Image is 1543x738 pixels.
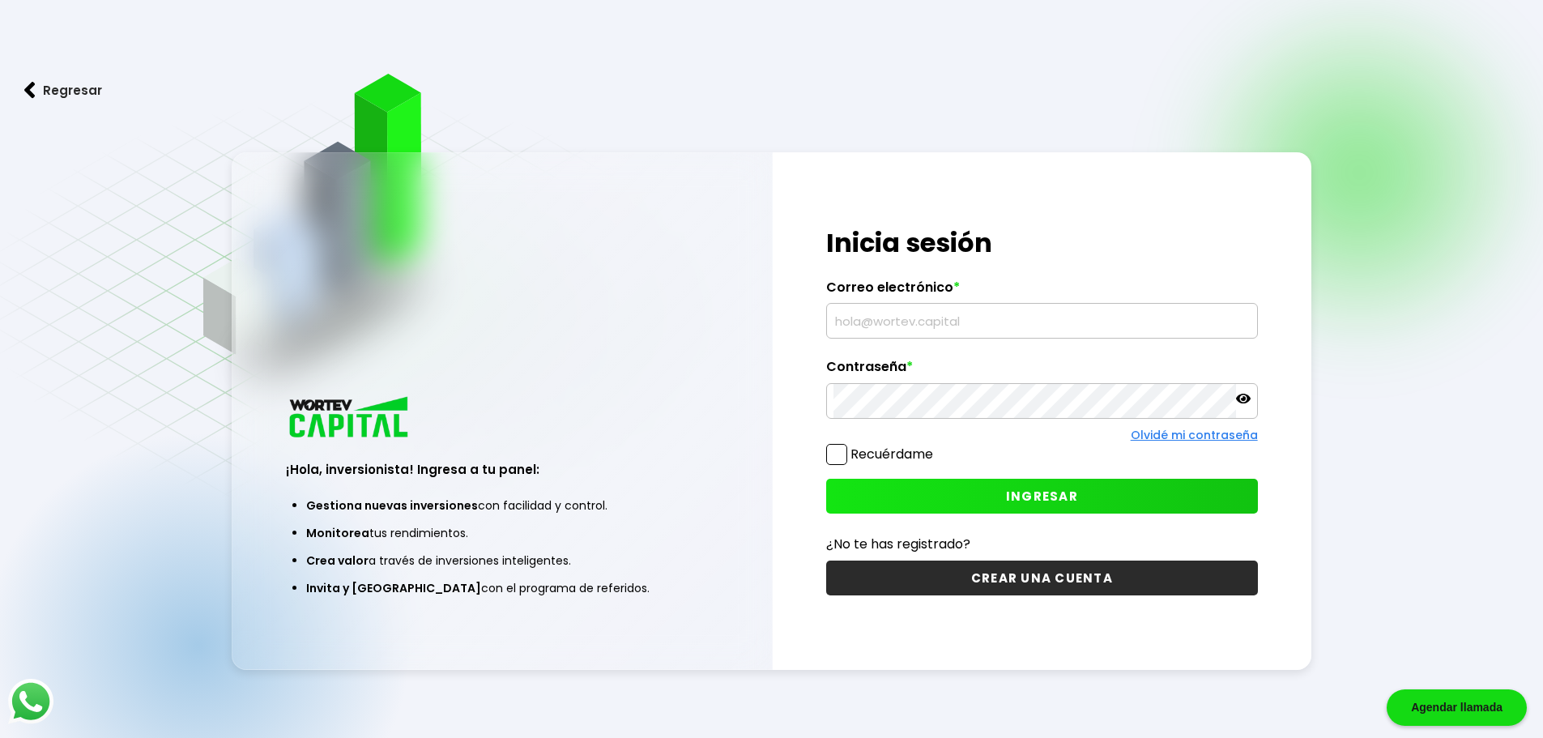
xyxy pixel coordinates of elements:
[833,304,1251,338] input: hola@wortev.capital
[306,492,697,519] li: con facilidad y control.
[286,395,414,442] img: logo_wortev_capital
[826,224,1258,262] h1: Inicia sesión
[286,460,718,479] h3: ¡Hola, inversionista! Ingresa a tu panel:
[306,497,478,514] span: Gestiona nuevas inversiones
[306,547,697,574] li: a través de inversiones inteligentes.
[306,580,481,596] span: Invita y [GEOGRAPHIC_DATA]
[826,534,1258,595] a: ¿No te has registrado?CREAR UNA CUENTA
[850,445,933,463] label: Recuérdame
[826,279,1258,304] label: Correo electrónico
[826,561,1258,595] button: CREAR UNA CUENTA
[826,359,1258,383] label: Contraseña
[826,479,1258,514] button: INGRESAR
[306,552,369,569] span: Crea valor
[1387,689,1527,726] div: Agendar llamada
[8,679,53,724] img: logos_whatsapp-icon.242b2217.svg
[306,519,697,547] li: tus rendimientos.
[306,525,369,541] span: Monitorea
[1006,488,1078,505] span: INGRESAR
[826,534,1258,554] p: ¿No te has registrado?
[1131,427,1258,443] a: Olvidé mi contraseña
[24,82,36,99] img: flecha izquierda
[306,574,697,602] li: con el programa de referidos.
